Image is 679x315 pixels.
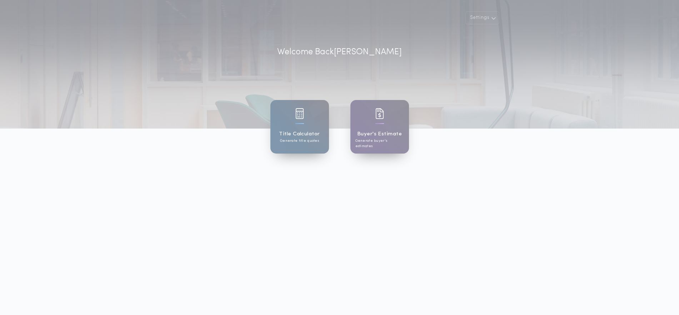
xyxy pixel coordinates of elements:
p: Generate title quotes [280,138,319,144]
p: Welcome Back [PERSON_NAME] [277,46,402,59]
img: card icon [295,108,304,119]
a: card iconBuyer's EstimateGenerate buyer's estimates [350,100,409,154]
p: Generate buyer's estimates [355,138,404,149]
a: card iconTitle CalculatorGenerate title quotes [270,100,329,154]
button: Settings [465,11,499,24]
img: card icon [375,108,384,119]
h1: Title Calculator [279,130,320,138]
h1: Buyer's Estimate [357,130,402,138]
